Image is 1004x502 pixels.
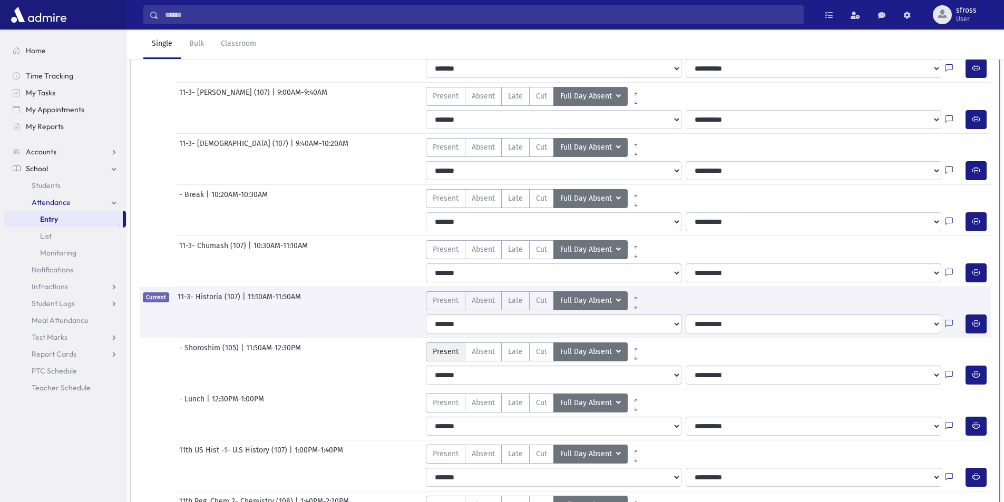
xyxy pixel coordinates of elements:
span: Cut [536,244,547,255]
span: Present [433,244,459,255]
span: Cut [536,91,547,102]
span: Late [508,244,523,255]
span: Absent [472,244,495,255]
div: AttTypes [426,138,644,157]
span: | [241,342,246,361]
span: Late [508,142,523,153]
span: Full Day Absent [560,193,614,204]
span: sfross [956,6,977,15]
span: Absent [472,91,495,102]
span: User [956,15,977,23]
span: Absent [472,346,495,357]
span: My Tasks [26,88,55,97]
a: Students [4,177,126,194]
a: Meal Attendance [4,312,126,329]
span: Notifications [32,265,73,274]
span: - Break [179,189,206,208]
div: AttTypes [426,393,644,412]
a: Monitoring [4,244,126,261]
span: Cut [536,346,547,357]
span: Cut [536,295,547,306]
a: Student Logs [4,295,126,312]
span: 11-3- [PERSON_NAME] (107) [179,87,272,106]
a: Time Tracking [4,67,126,84]
a: Teacher Schedule [4,379,126,396]
span: Late [508,91,523,102]
span: Cut [536,397,547,408]
input: Search [159,5,803,24]
span: Present [433,346,459,357]
a: School [4,160,126,177]
span: Current [143,292,169,302]
div: AttTypes [426,240,644,259]
a: Entry [4,211,123,228]
span: My Appointments [26,105,84,114]
span: Home [26,46,46,55]
span: 10:20AM-10:30AM [211,189,268,208]
span: 11:50AM-12:30PM [246,342,301,361]
span: 9:00AM-9:40AM [277,87,327,106]
span: | [206,189,211,208]
span: Full Day Absent [560,448,614,460]
a: Bulk [181,29,212,59]
span: School [26,164,48,173]
span: | [289,445,295,464]
span: PTC Schedule [32,366,77,376]
span: - Shoroshim (105) [179,342,241,361]
div: AttTypes [426,87,644,106]
a: Single [143,29,181,59]
span: 11th US Hist -1- U.S History (107) [179,445,289,464]
button: Full Day Absent [553,342,628,361]
span: Full Day Absent [560,397,614,409]
a: Accounts [4,143,126,160]
span: Full Day Absent [560,244,614,255]
span: 10:30AM-11:10AM [254,240,308,259]
span: | [207,393,212,412]
a: My Appointments [4,101,126,118]
span: Students [32,181,61,190]
a: Notifications [4,261,126,278]
span: Late [508,193,523,204]
span: Absent [472,193,495,204]
span: Present [433,91,459,102]
span: Full Day Absent [560,346,614,358]
a: PTC Schedule [4,362,126,379]
span: 11-3- Chumash (107) [179,240,248,259]
span: | [290,138,296,157]
span: 11:10AM-11:50AM [248,291,301,310]
button: Full Day Absent [553,393,628,412]
span: Absent [472,397,495,408]
span: Infractions [32,282,68,291]
span: Entry [40,214,58,224]
button: Full Day Absent [553,291,628,310]
span: List [40,231,52,241]
button: Full Day Absent [553,138,628,157]
button: Full Day Absent [553,445,628,464]
span: Present [433,397,459,408]
a: List [4,228,126,244]
span: My Reports [26,122,64,131]
span: Present [433,448,459,459]
span: Full Day Absent [560,91,614,102]
a: Infractions [4,278,126,295]
span: Late [508,346,523,357]
span: Test Marks [32,332,67,342]
a: Attendance [4,194,126,211]
span: Cut [536,193,547,204]
span: Student Logs [32,299,75,308]
a: Test Marks [4,329,126,346]
span: 11-3- [DEMOGRAPHIC_DATA] (107) [179,138,290,157]
span: Absent [472,448,495,459]
a: My Reports [4,118,126,135]
span: | [242,291,248,310]
span: Late [508,295,523,306]
div: AttTypes [426,445,644,464]
span: Late [508,397,523,408]
span: Absent [472,295,495,306]
span: Accounts [26,147,56,156]
a: Home [4,42,126,59]
span: Cut [536,142,547,153]
span: Attendance [32,198,71,207]
button: Full Day Absent [553,87,628,106]
span: 12:30PM-1:00PM [212,393,264,412]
